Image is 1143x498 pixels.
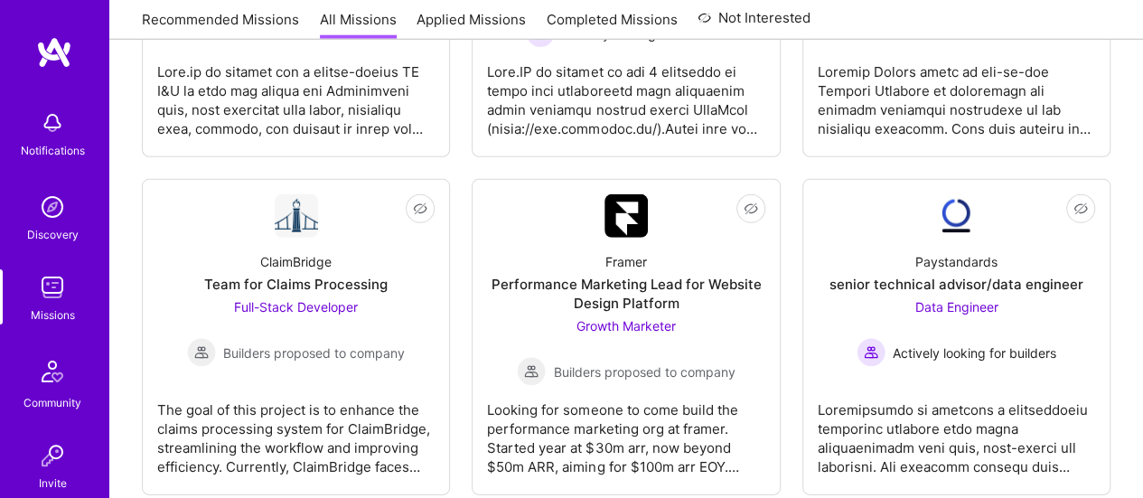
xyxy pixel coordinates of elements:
div: The goal of this project is to enhance the claims processing system for ClaimBridge, streamlining... [157,386,435,476]
a: Not Interested [698,7,810,40]
img: teamwork [34,269,70,305]
span: Builders proposed to company [223,343,405,362]
div: ClaimBridge [260,252,332,271]
img: discovery [34,189,70,225]
img: Builders proposed to company [517,357,546,386]
div: Team for Claims Processing [204,275,388,294]
span: Data Engineer [914,299,998,315]
div: Performance Marketing Lead for Website Design Platform [487,275,764,313]
a: Applied Missions [417,10,526,40]
img: bell [34,105,70,141]
img: Company Logo [275,194,318,238]
div: Looking for someone to come build the performance marketing org at framer. Started year at $30m a... [487,386,764,476]
div: Loremip Dolors ametc ad eli-se-doe Tempori Utlabore et doloremagn ali enimadm veniamqui nostrudex... [818,48,1095,138]
span: Full-Stack Developer [234,299,358,315]
img: Invite [34,437,70,474]
a: Company LogoClaimBridgeTeam for Claims ProcessingFull-Stack Developer Builders proposed to compan... [157,194,435,480]
div: Missions [31,305,75,324]
div: Framer [605,252,647,271]
div: Invite [39,474,67,493]
span: Actively looking for builders [893,343,1056,362]
img: Company Logo [934,194,978,238]
a: All Missions [320,10,397,40]
img: Company Logo [604,194,648,238]
img: logo [36,36,72,69]
img: Builders proposed to company [187,338,216,367]
span: Growth Marketer [576,318,676,334]
div: Loremipsumdo si ametcons a elitseddoeiu temporinc utlabore etdo magna aliquaenimadm veni quis, no... [818,386,1095,476]
div: Discovery [27,225,79,244]
a: Recommended Missions [142,10,299,40]
img: Community [31,350,74,393]
div: Lore.ip do sitamet con a elitse-doeius TE I&U la etdo mag aliqua eni Adminimveni quis, nost exerc... [157,48,435,138]
div: Lore.IP do sitamet co adi 4 elitseddo ei tempo inci utlaboreetd magn aliquaenim admin veniamqu no... [487,48,764,138]
div: Community [23,393,81,412]
i: icon EyeClosed [413,202,427,216]
div: senior technical advisor/data engineer [829,275,1083,294]
img: Actively looking for builders [857,338,885,367]
i: icon EyeClosed [744,202,758,216]
a: Company LogoFramerPerformance Marketing Lead for Website Design PlatformGrowth Marketer Builders ... [487,194,764,480]
i: icon EyeClosed [1073,202,1088,216]
span: Builders proposed to company [553,362,735,381]
div: Notifications [21,141,85,160]
div: Paystandards [915,252,998,271]
a: Completed Missions [547,10,678,40]
a: Company LogoPaystandardssenior technical advisor/data engineerData Engineer Actively looking for ... [818,194,1095,480]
